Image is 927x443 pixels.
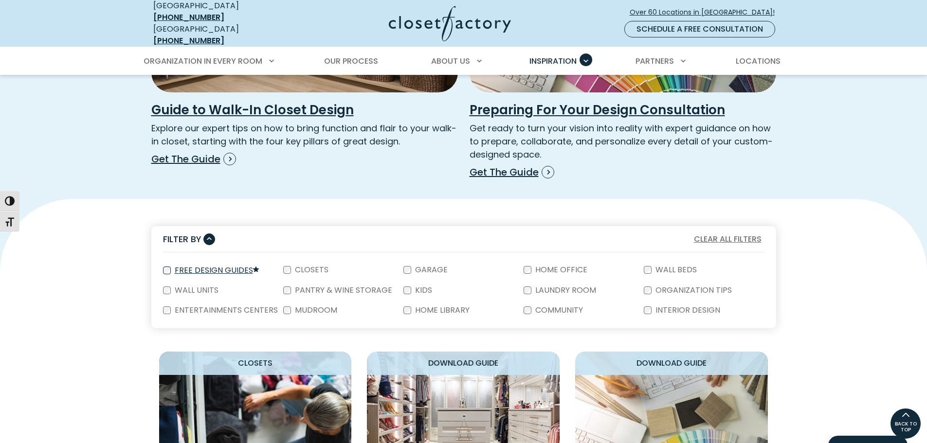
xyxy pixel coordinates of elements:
[291,286,394,294] label: Pantry & Wine Storage
[151,122,458,148] p: Explore our expert tips on how to bring function and flair to your walk-in closet, starting with ...
[411,266,450,274] label: Garage
[470,122,776,161] p: Get ready to turn your vision into reality with expert guidance on how to prepare, collaborate, a...
[163,232,215,246] button: Filter By
[624,21,775,37] a: Schedule a Free Consultation
[691,233,764,246] button: Clear All Filters
[411,306,472,314] label: Home Library
[151,102,458,118] h3: Guide to Walk-In Closet Design
[171,306,280,314] label: Entertainments Centers
[736,55,781,67] span: Locations
[291,266,330,274] label: Closets
[575,352,768,375] h4: download guide
[636,55,674,67] span: Partners
[652,266,699,274] label: Wall Beds
[431,55,470,67] span: About Us
[367,352,560,375] h4: download guide
[470,165,776,179] p: Get The Guide
[159,352,352,375] h4: Closets
[171,266,261,275] label: Free Design Guides
[891,421,921,433] span: BACK TO TOP
[171,286,220,294] label: Wall Units
[153,35,224,46] a: [PHONE_NUMBER]
[531,306,585,314] label: Community
[389,6,511,41] img: Closet Factory Logo
[153,23,294,47] div: [GEOGRAPHIC_DATA]
[652,286,734,294] label: Organization Tips
[629,4,783,21] a: Over 60 Locations in [GEOGRAPHIC_DATA]!
[291,306,339,314] label: Mudroom
[470,102,776,118] h3: Preparing For Your Design Consultation
[153,12,224,23] a: [PHONE_NUMBER]
[652,306,722,314] label: Interior Design
[151,152,458,166] p: Get The Guide
[137,48,791,75] nav: Primary Menu
[531,266,589,274] label: Home Office
[324,55,378,67] span: Our Process
[890,408,921,439] a: BACK TO TOP
[630,7,782,18] span: Over 60 Locations in [GEOGRAPHIC_DATA]!
[411,286,434,294] label: Kids
[144,55,262,67] span: Organization in Every Room
[529,55,577,67] span: Inspiration
[531,286,598,294] label: Laundry Room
